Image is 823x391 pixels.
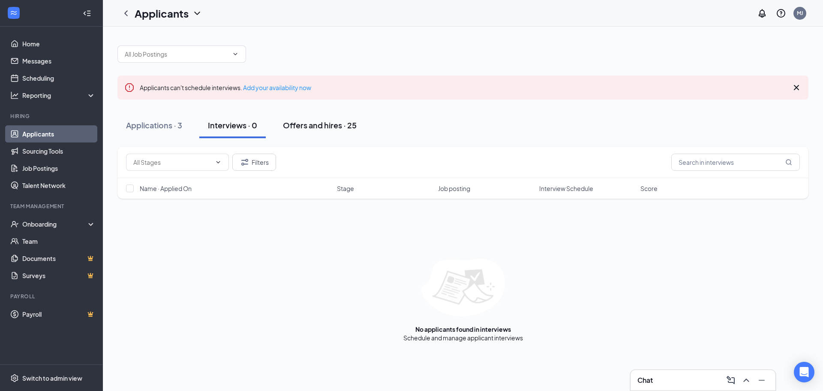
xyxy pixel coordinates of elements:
[133,158,211,167] input: All Stages
[22,35,96,52] a: Home
[797,9,803,17] div: MJ
[135,6,189,21] h1: Applicants
[739,373,753,387] button: ChevronUp
[403,333,523,342] div: Schedule and manage applicant interviews
[121,8,131,18] svg: ChevronLeft
[240,157,250,167] svg: Filter
[755,373,769,387] button: Minimize
[283,120,357,130] div: Offers and hires · 25
[757,8,767,18] svg: Notifications
[208,120,257,130] div: Interviews · 0
[22,220,88,228] div: Onboarding
[794,362,814,382] div: Open Intercom Messenger
[232,51,239,58] svg: ChevronDown
[125,49,228,59] input: All Job Postings
[438,184,470,193] span: Job posting
[415,325,511,333] div: No applicants found in interviews
[637,376,653,385] h3: Chat
[22,374,82,382] div: Switch to admin view
[539,184,593,193] span: Interview Schedule
[140,184,192,193] span: Name · Applied On
[215,159,222,166] svg: ChevronDown
[10,91,19,100] svg: Analysis
[126,120,182,130] div: Applications · 3
[22,177,96,194] a: Talent Network
[10,293,94,300] div: Payroll
[741,375,751,385] svg: ChevronUp
[791,82,802,93] svg: Cross
[671,154,800,171] input: Search in interviews
[140,84,311,91] span: Applicants can't schedule interviews.
[22,70,96,87] a: Scheduling
[640,184,658,193] span: Score
[337,184,354,193] span: Stage
[22,250,96,267] a: DocumentsCrown
[10,112,94,120] div: Hiring
[724,373,738,387] button: ComposeMessage
[421,259,505,316] img: empty-state
[726,375,736,385] svg: ComposeMessage
[776,8,786,18] svg: QuestionInfo
[10,203,94,210] div: Team Management
[10,220,19,228] svg: UserCheck
[10,374,19,382] svg: Settings
[785,159,792,166] svg: MagnifyingGlass
[243,84,311,91] a: Add your availability now
[9,9,18,17] svg: WorkstreamLogo
[22,52,96,70] a: Messages
[83,9,91,18] svg: Collapse
[757,375,767,385] svg: Minimize
[22,125,96,142] a: Applicants
[22,267,96,284] a: SurveysCrown
[22,233,96,250] a: Team
[22,160,96,177] a: Job Postings
[22,91,96,100] div: Reporting
[192,8,202,18] svg: ChevronDown
[232,154,276,171] button: Filter Filters
[124,82,135,93] svg: Error
[22,142,96,160] a: Sourcing Tools
[22,306,96,323] a: PayrollCrown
